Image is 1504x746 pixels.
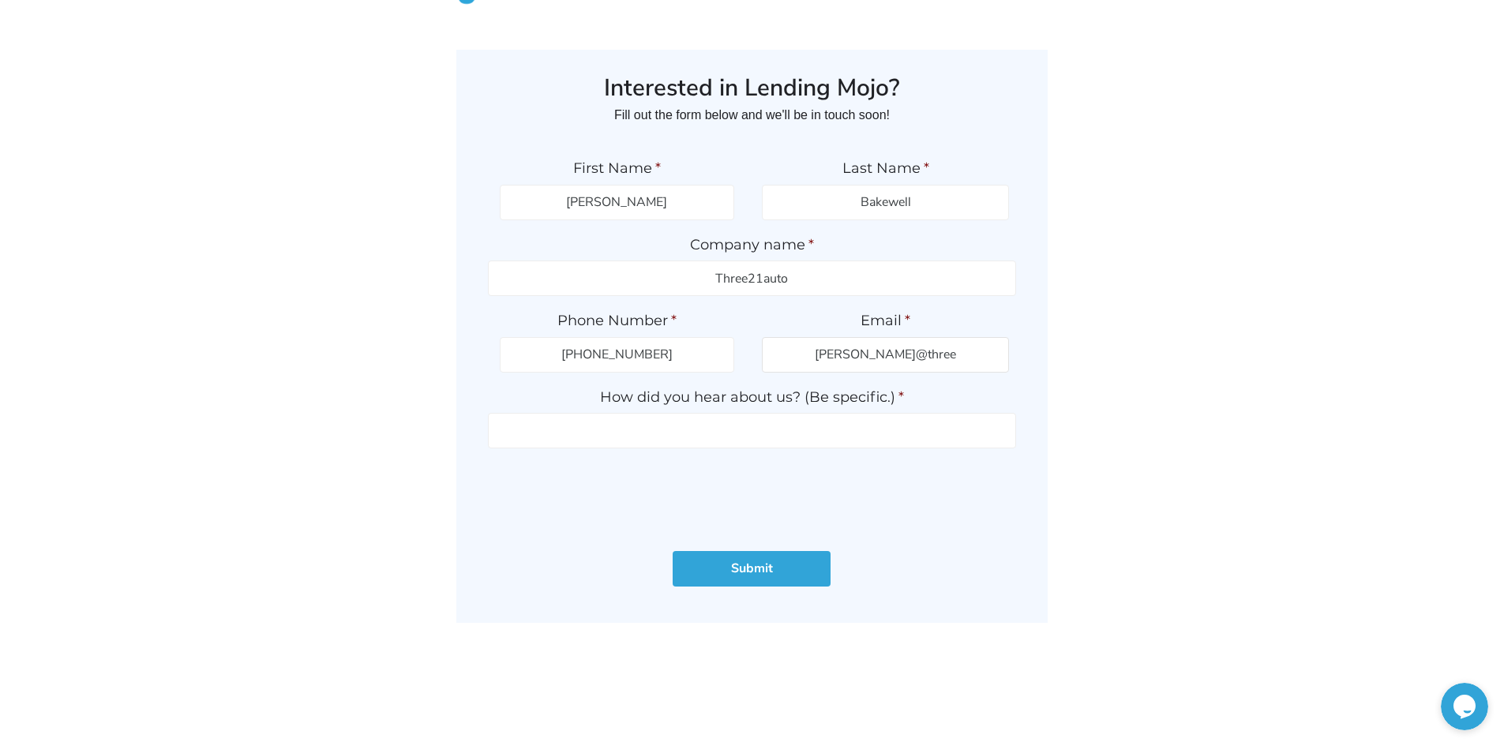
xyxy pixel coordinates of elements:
[488,236,1016,254] label: Company name
[500,312,734,330] label: Phone Number
[488,73,1016,103] h3: Interested in Lending Mojo?
[500,159,734,178] label: First Name
[632,464,872,526] iframe: reCAPTCHA
[762,312,1009,330] label: Email
[1441,683,1488,730] iframe: chat widget
[762,159,1009,178] label: Last Name
[488,388,1016,407] label: How did you hear about us? (Be specific.)
[673,551,831,587] input: Submit
[488,103,1016,128] p: Fill out the form below and we'll be in touch soon!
